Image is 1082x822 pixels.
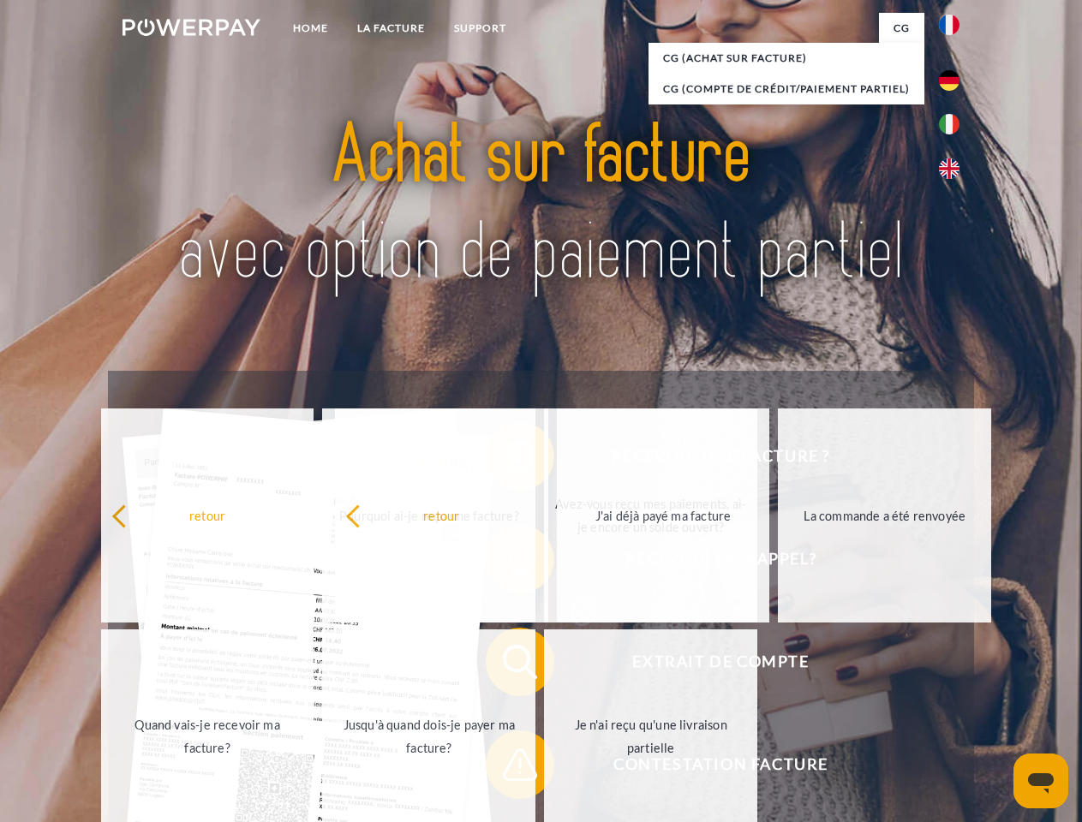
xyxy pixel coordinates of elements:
[649,74,924,104] a: CG (Compte de crédit/paiement partiel)
[939,114,959,134] img: it
[164,82,918,328] img: title-powerpay_fr.svg
[1013,753,1068,808] iframe: Bouton de lancement de la fenêtre de messagerie
[278,13,343,44] a: Home
[567,503,760,527] div: J'ai déjà payé ma facture
[554,713,747,759] div: Je n'ai reçu qu'une livraison partielle
[939,70,959,91] img: de
[788,503,981,527] div: La commande a été renvoyée
[332,713,525,759] div: Jusqu'à quand dois-je payer ma facture?
[111,503,304,527] div: retour
[345,503,538,527] div: retour
[123,19,260,36] img: logo-powerpay-white.svg
[439,13,521,44] a: Support
[939,15,959,35] img: fr
[343,13,439,44] a: LA FACTURE
[939,158,959,179] img: en
[879,13,924,44] a: CG
[649,43,924,74] a: CG (achat sur facture)
[111,713,304,759] div: Quand vais-je recevoir ma facture?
